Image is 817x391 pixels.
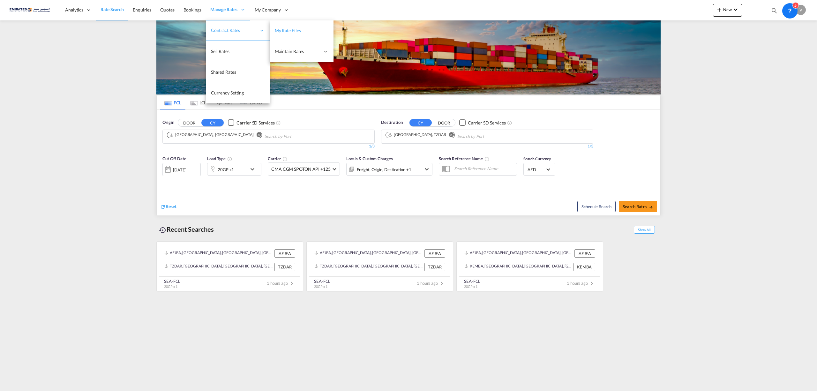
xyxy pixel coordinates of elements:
md-icon: Unchecked: Search for CY (Container Yard) services for all selected carriers.Checked : Search for... [507,120,512,125]
div: 1/3 [381,144,593,149]
button: Note: By default Schedule search will only considerorigin ports, destination ports and cut off da... [577,201,616,212]
div: KEMBA, Mombasa, Kenya, Eastern Africa, Africa [464,263,572,271]
button: Remove [252,132,262,139]
md-icon: icon-magnify [771,7,778,14]
span: Help [782,4,792,15]
div: Contract Rates [206,20,270,41]
span: Analytics [65,7,83,13]
span: CMA CGM SPOTON API +125 [271,166,331,172]
span: Locals & Custom Charges [346,156,393,161]
md-icon: icon-chevron-down [732,6,739,13]
div: OriginDOOR CY Checkbox No InkUnchecked: Search for CY (Container Yard) services for all selected ... [157,110,660,215]
div: Carrier SD Services [468,120,506,126]
md-tab-item: LCL [185,95,211,109]
span: Show All [634,226,655,234]
span: Search Reference Name [439,156,490,161]
div: TZDAR, Dar es Salaam, Tanzania, United Republic of, Eastern Africa, Africa [164,263,273,271]
img: c67187802a5a11ec94275b5db69a26e6.png [10,3,53,17]
button: Search Ratesicon-arrow-right [619,201,657,212]
recent-search-card: AEJEA, [GEOGRAPHIC_DATA], [GEOGRAPHIC_DATA], [GEOGRAPHIC_DATA], [GEOGRAPHIC_DATA] AEJEATZDAR, [GE... [306,241,453,292]
md-chips-wrap: Chips container. Use arrow keys to select chips. [166,130,328,142]
div: Help [782,4,796,16]
recent-search-card: AEJEA, [GEOGRAPHIC_DATA], [GEOGRAPHIC_DATA], [GEOGRAPHIC_DATA], [GEOGRAPHIC_DATA] AEJEATZDAR, [GE... [156,241,303,292]
md-icon: icon-backup-restore [159,226,167,234]
div: SEA-FCL [314,278,330,284]
span: Reset [166,204,176,209]
span: Cut Off Date [162,156,186,161]
span: Quotes [160,7,174,12]
div: AEJEA, Jebel Ali, United Arab Emirates, Middle East, Middle East [164,249,273,258]
a: My Rate Files [270,20,334,41]
span: Enquiries [133,7,151,12]
div: TZDAR [274,263,295,271]
md-icon: icon-chevron-right [288,280,296,287]
div: icon-magnify [771,7,778,17]
span: Load Type [207,156,232,161]
md-checkbox: Checkbox No Ink [459,119,506,126]
div: 20GP x1icon-chevron-down [207,163,261,176]
div: [DATE] [162,163,201,176]
md-icon: icon-information-outline [227,156,232,162]
div: SEA-FCL [164,278,180,284]
md-icon: icon-refresh [160,204,166,210]
span: Contract Rates [211,27,256,34]
div: icon-refreshReset [160,203,176,210]
div: [DATE] [173,167,186,173]
md-icon: icon-chevron-down [249,165,259,173]
div: TZDAR [424,263,445,271]
div: Maintain Rates [270,41,334,62]
span: Origin [162,119,174,126]
span: 1 hours ago [567,281,596,286]
img: LCL+%26+FCL+BACKGROUND.png [156,20,661,94]
md-checkbox: Checkbox No Ink [228,119,274,126]
md-icon: icon-chevron-down [423,165,431,173]
span: 1 hours ago [267,281,296,286]
div: SEA-FCL [464,278,480,284]
div: Recent Searches [156,222,216,237]
md-select: Select Currency: د.إ AEDUnited Arab Emirates Dirham [527,165,552,174]
span: Sell Rates [211,49,229,54]
span: Bookings [184,7,201,12]
span: Manage Rates [210,6,237,13]
md-icon: Your search will be saved by the below given name [484,156,490,162]
div: TZDAR, Dar es Salaam, Tanzania, United Republic of, Eastern Africa, Africa [314,263,423,271]
md-pagination-wrapper: Use the left and right arrow keys to navigate between tabs [160,95,262,109]
button: DOOR [433,119,455,126]
span: 20GP x 1 [164,284,177,289]
div: AEJEA [274,249,295,258]
div: Freight Origin Destination Factory Stuffingicon-chevron-down [346,163,432,176]
div: 1/3 [162,144,375,149]
div: V [796,5,806,15]
span: Shared Rates [211,69,236,75]
input: Search Reference Name [451,164,517,173]
span: 20GP x 1 [464,284,477,289]
md-icon: icon-plus 400-fg [716,6,723,13]
span: Search Currency [523,156,551,161]
div: Dar es Salaam, TZDAR [388,132,446,138]
span: Rate Search [101,7,124,12]
div: Press delete to remove this chip. [388,132,447,138]
div: KEMBA [573,263,595,271]
div: Freight Origin Destination Factory Stuffing [357,165,411,174]
md-tab-item: FCL [160,95,185,109]
md-chips-wrap: Chips container. Use arrow keys to select chips. [385,130,521,142]
md-icon: icon-chevron-right [588,280,596,287]
span: My Company [255,7,281,13]
div: AEJEA, Jebel Ali, United Arab Emirates, Middle East, Middle East [464,249,573,258]
a: Sell Rates [206,41,270,62]
span: 1 hours ago [417,281,446,286]
md-icon: The selected Trucker/Carrierwill be displayed in the rate results If the rates are from another f... [282,156,288,162]
span: AED [528,167,545,172]
div: Carrier SD Services [236,120,274,126]
div: AEJEA, Jebel Ali, United Arab Emirates, Middle East, Middle East [314,249,423,258]
md-icon: Unchecked: Search for CY (Container Yard) services for all selected carriers.Checked : Search for... [276,120,281,125]
recent-search-card: AEJEA, [GEOGRAPHIC_DATA], [GEOGRAPHIC_DATA], [GEOGRAPHIC_DATA], [GEOGRAPHIC_DATA] AEJEAKEMBA, [GE... [456,241,603,292]
md-icon: icon-chevron-right [438,280,446,287]
button: Remove [445,132,454,139]
div: AEJEA [424,249,445,258]
span: 20GP x 1 [314,284,327,289]
input: Chips input. [265,132,325,142]
div: AEJEA [574,249,595,258]
md-datepicker: Select [162,176,167,184]
span: Maintain Rates [275,48,320,55]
